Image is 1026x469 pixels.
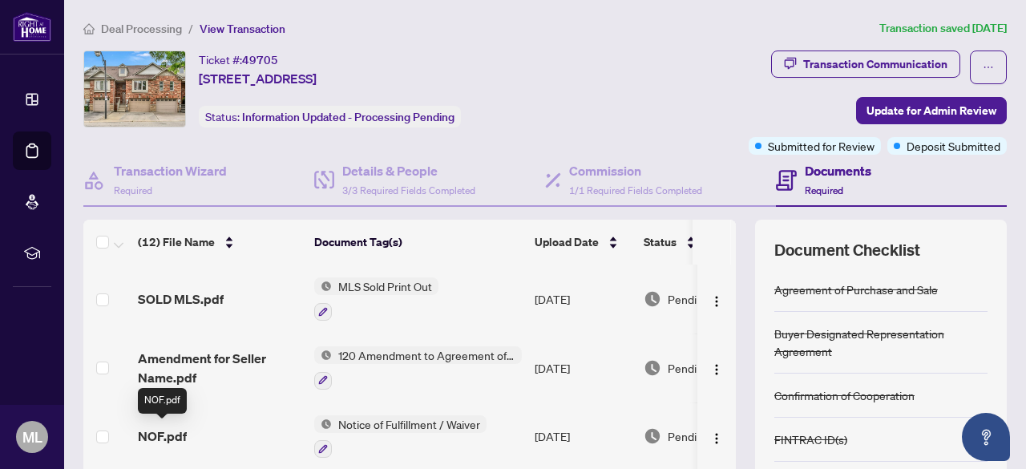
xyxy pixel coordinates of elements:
[644,290,661,308] img: Document Status
[771,51,960,78] button: Transaction Communication
[704,286,729,312] button: Logo
[200,22,285,36] span: View Transaction
[101,22,182,36] span: Deal Processing
[803,51,947,77] div: Transaction Communication
[710,295,723,308] img: Logo
[774,325,988,360] div: Buyer Designated Representation Agreement
[131,220,308,265] th: (12) File Name
[13,12,51,42] img: logo
[314,346,522,390] button: Status Icon120 Amendment to Agreement of Purchase and Sale
[774,281,938,298] div: Agreement of Purchase and Sale
[710,432,723,445] img: Logo
[342,161,475,180] h4: Details & People
[332,277,438,295] span: MLS Sold Print Out
[138,349,301,387] span: Amendment for Seller Name.pdf
[907,137,1000,155] span: Deposit Submitted
[774,239,920,261] span: Document Checklist
[138,427,187,446] span: NOF.pdf
[22,426,42,448] span: ML
[644,359,661,377] img: Document Status
[644,233,677,251] span: Status
[528,220,637,265] th: Upload Date
[569,184,702,196] span: 1/1 Required Fields Completed
[528,265,637,334] td: [DATE]
[242,53,278,67] span: 49705
[710,363,723,376] img: Logo
[768,137,875,155] span: Submitted for Review
[199,51,278,69] div: Ticket #:
[188,19,193,38] li: /
[856,97,1007,124] button: Update for Admin Review
[138,289,224,309] span: SOLD MLS.pdf
[199,69,317,88] span: [STREET_ADDRESS]
[983,62,994,73] span: ellipsis
[644,427,661,445] img: Document Status
[704,423,729,449] button: Logo
[314,277,332,295] img: Status Icon
[138,388,187,414] div: NOF.pdf
[528,334,637,402] td: [DATE]
[314,415,332,433] img: Status Icon
[242,110,454,124] span: Information Updated - Processing Pending
[535,233,599,251] span: Upload Date
[962,413,1010,461] button: Open asap
[332,346,522,364] span: 120 Amendment to Agreement of Purchase and Sale
[314,346,332,364] img: Status Icon
[114,161,227,180] h4: Transaction Wizard
[342,184,475,196] span: 3/3 Required Fields Completed
[774,431,847,448] div: FINTRAC ID(s)
[805,161,871,180] h4: Documents
[569,161,702,180] h4: Commission
[668,359,748,377] span: Pending Review
[668,427,748,445] span: Pending Review
[668,290,748,308] span: Pending Review
[866,98,996,123] span: Update for Admin Review
[308,220,528,265] th: Document Tag(s)
[314,415,487,459] button: Status IconNotice of Fulfillment / Waiver
[774,386,915,404] div: Confirmation of Cooperation
[332,415,487,433] span: Notice of Fulfillment / Waiver
[83,23,95,34] span: home
[704,355,729,381] button: Logo
[114,184,152,196] span: Required
[138,233,215,251] span: (12) File Name
[84,51,185,127] img: IMG-40756689_1.jpg
[637,220,774,265] th: Status
[199,106,461,127] div: Status:
[314,277,438,321] button: Status IconMLS Sold Print Out
[879,19,1007,38] article: Transaction saved [DATE]
[805,184,843,196] span: Required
